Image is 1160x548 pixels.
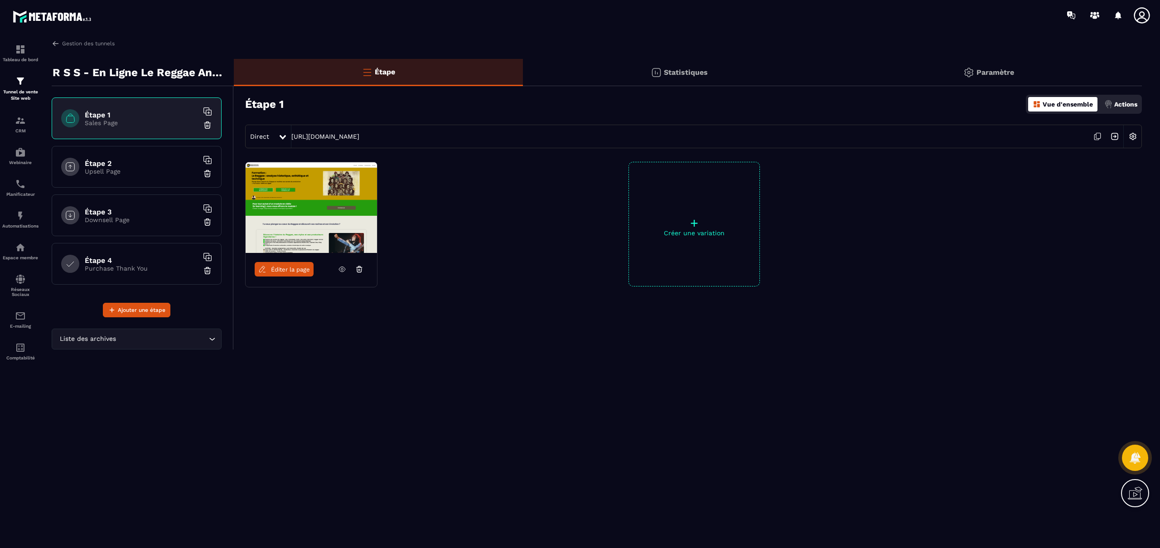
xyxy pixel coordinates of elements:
input: Search for option [118,334,207,344]
p: + [629,217,759,229]
p: Downsell Page [85,216,198,223]
p: Sales Page [85,119,198,126]
img: formation [15,44,26,55]
img: automations [15,242,26,253]
img: arrow-next.bcc2205e.svg [1106,128,1123,145]
img: social-network [15,274,26,285]
a: formationformationCRM [2,108,39,140]
p: Paramètre [976,68,1014,77]
img: dashboard-orange.40269519.svg [1033,100,1041,108]
p: Tableau de bord [2,57,39,62]
img: image [246,162,377,253]
img: logo [13,8,94,25]
h6: Étape 1 [85,111,198,119]
img: bars-o.4a397970.svg [362,67,372,78]
p: Réseaux Sociaux [2,287,39,297]
p: Tunnel de vente Site web [2,89,39,102]
a: [URL][DOMAIN_NAME] [291,133,359,140]
span: Direct [250,133,269,140]
img: trash [203,121,212,130]
a: emailemailE-mailing [2,304,39,335]
a: automationsautomationsAutomatisations [2,204,39,235]
span: Liste des archives [58,334,118,344]
img: email [15,310,26,321]
span: Ajouter une étape [118,306,165,315]
img: accountant [15,342,26,353]
p: Webinaire [2,160,39,165]
p: Vue d'ensemble [1043,101,1093,108]
img: setting-gr.5f69749f.svg [963,67,974,78]
img: setting-w.858f3a88.svg [1124,128,1141,145]
a: social-networksocial-networkRéseaux Sociaux [2,267,39,304]
p: Actions [1114,101,1137,108]
p: Automatisations [2,223,39,228]
img: formation [15,76,26,87]
img: scheduler [15,179,26,189]
img: trash [203,218,212,227]
p: Planificateur [2,192,39,197]
img: automations [15,147,26,158]
img: trash [203,266,212,275]
h3: Étape 1 [245,98,284,111]
h6: Étape 4 [85,256,198,265]
div: Search for option [52,329,222,349]
img: actions.d6e523a2.png [1104,100,1112,108]
button: Ajouter une étape [103,303,170,317]
a: Éditer la page [255,262,314,276]
p: Créer une variation [629,229,759,237]
p: Comptabilité [2,355,39,360]
p: CRM [2,128,39,133]
p: Statistiques [664,68,708,77]
p: R S S - En Ligne Le Reggae Analyse [53,63,227,82]
img: formation [15,115,26,126]
p: Espace membre [2,255,39,260]
img: trash [203,169,212,178]
h6: Étape 3 [85,208,198,216]
p: Upsell Page [85,168,198,175]
img: automations [15,210,26,221]
a: schedulerschedulerPlanificateur [2,172,39,204]
a: accountantaccountantComptabilité [2,335,39,367]
img: arrow [52,39,60,48]
a: formationformationTunnel de vente Site web [2,69,39,108]
p: E-mailing [2,324,39,329]
h6: Étape 2 [85,159,198,168]
a: formationformationTableau de bord [2,37,39,69]
p: Purchase Thank You [85,265,198,272]
a: automationsautomationsEspace membre [2,235,39,267]
img: stats.20deebd0.svg [651,67,662,78]
span: Éditer la page [271,266,310,273]
a: Gestion des tunnels [52,39,115,48]
p: Étape [375,68,395,76]
a: automationsautomationsWebinaire [2,140,39,172]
